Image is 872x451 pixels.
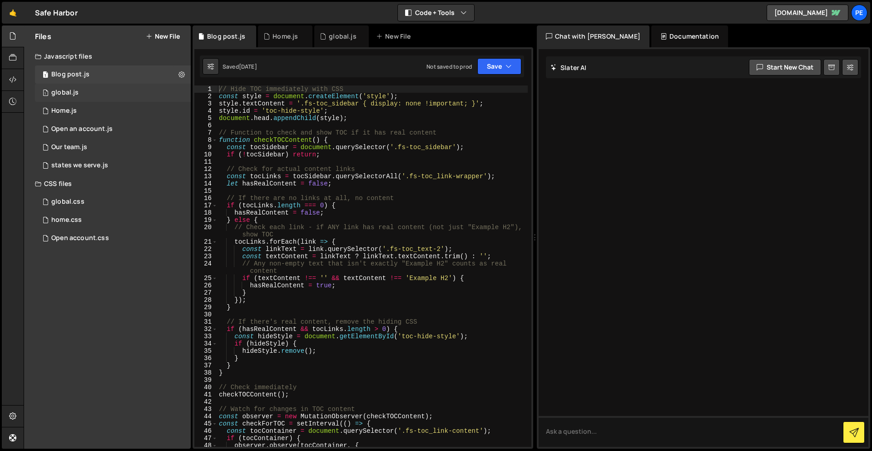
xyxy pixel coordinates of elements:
[35,211,191,229] div: 16385/45146.css
[194,398,218,406] div: 42
[194,427,218,435] div: 46
[194,136,218,144] div: 8
[194,406,218,413] div: 43
[194,333,218,340] div: 33
[194,173,218,180] div: 13
[194,435,218,442] div: 47
[51,89,79,97] div: global.js
[194,420,218,427] div: 45
[194,224,218,238] div: 20
[2,2,24,24] a: 🤙
[329,32,356,41] div: global.js
[194,238,218,246] div: 21
[194,209,218,216] div: 18
[194,289,218,296] div: 27
[194,100,218,107] div: 3
[194,355,218,362] div: 36
[51,216,82,224] div: home.css
[194,347,218,355] div: 35
[194,187,218,195] div: 15
[194,202,218,209] div: 17
[51,143,87,151] div: Our team.js
[194,93,218,100] div: 2
[194,275,218,282] div: 25
[194,391,218,398] div: 41
[35,229,191,247] div: 16385/47259.css
[194,340,218,347] div: 34
[146,33,180,40] button: New File
[51,234,109,242] div: Open account.css
[207,32,245,41] div: Blog post.js
[194,362,218,369] div: 37
[194,413,218,420] div: 44
[194,165,218,173] div: 12
[51,161,108,170] div: states we serve.js
[194,151,218,158] div: 10
[43,72,48,79] span: 1
[376,32,414,41] div: New File
[194,376,218,384] div: 39
[43,90,48,97] span: 1
[51,125,113,133] div: Open an account.js
[35,31,51,41] h2: Files
[272,32,298,41] div: Home.js
[35,156,191,175] div: 16385/45995.js
[194,296,218,304] div: 28
[194,85,218,93] div: 1
[51,198,84,206] div: global.css
[35,193,191,211] div: 16385/45328.css
[477,58,521,75] button: Save
[51,107,77,115] div: Home.js
[194,115,218,122] div: 5
[194,318,218,326] div: 31
[537,25,649,47] div: Chat with [PERSON_NAME]
[35,102,191,120] div: 16385/44326.js
[35,65,191,84] div: 16385/45865.js
[51,70,89,79] div: Blog post.js
[194,195,218,202] div: 16
[194,326,218,333] div: 32
[194,384,218,391] div: 40
[239,63,257,70] div: [DATE]
[194,304,218,311] div: 29
[767,5,848,21] a: [DOMAIN_NAME]
[194,180,218,187] div: 14
[35,120,191,138] div: 16385/45136.js
[24,47,191,65] div: Javascript files
[194,122,218,129] div: 6
[194,369,218,376] div: 38
[194,129,218,136] div: 7
[194,442,218,449] div: 48
[194,144,218,151] div: 9
[35,7,78,18] div: Safe Harbor
[194,282,218,289] div: 26
[194,311,218,318] div: 30
[35,84,191,102] div: 16385/45478.js
[223,63,257,70] div: Saved
[24,175,191,193] div: CSS files
[651,25,728,47] div: Documentation
[194,158,218,165] div: 11
[851,5,867,21] a: Pe
[194,253,218,260] div: 23
[194,246,218,253] div: 22
[35,138,191,156] div: 16385/45046.js
[194,260,218,275] div: 24
[749,59,821,75] button: Start new chat
[398,5,474,21] button: Code + Tools
[550,63,587,72] h2: Slater AI
[426,63,472,70] div: Not saved to prod
[194,216,218,224] div: 19
[194,107,218,115] div: 4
